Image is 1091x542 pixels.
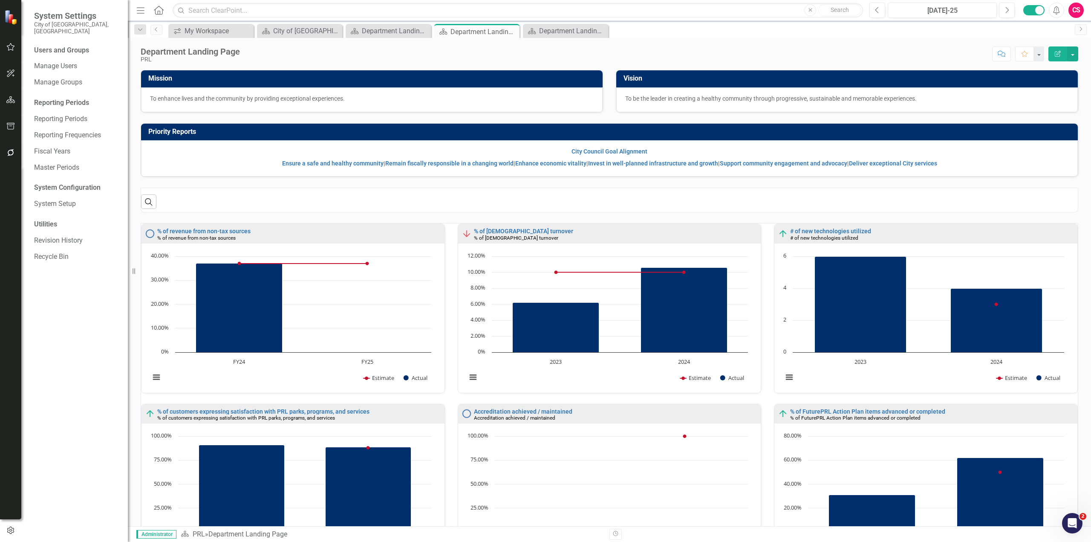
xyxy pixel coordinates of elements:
[996,374,1027,382] button: Show Estimate
[458,223,762,393] div: Double-Click to Edit
[783,284,787,291] text: 4
[157,408,369,415] a: % of customers expressing satisfaction with PRL parks, programs, and services
[539,26,606,36] div: Department Landing Page
[779,252,1068,391] svg: Interactive chart
[778,409,788,419] img: On Target
[470,504,488,511] text: 25.00%
[34,98,119,108] div: Reporting Periods
[367,446,370,449] path: 2024, 88. Estimate.
[462,229,472,239] img: Below Plan
[1062,513,1082,533] iframe: Intercom live chat
[678,358,690,365] text: 2024
[623,75,1074,82] h3: Vision
[474,415,555,421] small: Accreditation achieved / maintained
[779,252,1073,391] div: Chart. Highcharts interactive chart.
[468,432,488,439] text: 100.00%
[470,480,488,487] text: 50.00%
[242,446,370,449] g: Estimate, series 1 of 2. Line with 2 data points.
[238,261,241,265] path: FY24, 37. Estimate.
[818,4,861,16] button: Search
[141,223,445,393] div: Double-Click to Edit
[468,268,485,275] text: 10.00%
[783,348,786,355] text: 0
[784,480,802,487] text: 40.00%
[173,3,863,18] input: Search ClearPoint...
[404,374,427,382] button: Show Actual
[891,6,994,16] div: [DATE]-25
[554,270,557,274] path: 2023, 10. Estimate.
[34,236,119,246] a: Revision History
[512,302,599,352] path: 2023, 6.2. Actual.
[181,530,603,539] div: »
[784,504,802,511] text: 20.00%
[462,252,757,391] div: Chart. Highcharts interactive chart.
[815,256,906,352] path: 2023, 6. Actual.
[34,183,119,193] div: System Configuration
[141,56,240,63] div: PRL
[34,252,119,262] a: Recycle Bin
[1036,374,1060,382] button: Show Actual
[151,324,169,331] text: 10.00%
[855,358,867,365] text: 2023
[145,229,155,239] img: No Information
[829,495,915,532] path: 2023, 31. Actual.
[995,302,998,306] path: 2024, 3. Estimate.
[154,455,172,463] text: 75.00%
[525,26,606,36] a: Department Landing Page
[150,371,162,383] button: View chart menu, Chart
[990,358,1003,365] text: 2024
[784,455,802,463] text: 60.00%
[151,432,172,439] text: 100.00%
[468,252,485,259] text: 12.00%
[136,530,176,539] span: Administrator
[4,10,19,25] img: ClearPoint Strategy
[146,252,440,391] div: Chart. Highcharts interactive chart.
[554,270,685,274] g: Estimate, series 1 of 2. Line with 2 data points.
[550,358,562,365] text: 2023
[196,256,368,353] g: Actual, series 2 of 2. Bar series with 2 bars.
[888,3,997,18] button: [DATE]-25
[151,300,169,307] text: 20.00%
[470,455,488,463] text: 75.00%
[145,409,155,419] img: On Target
[571,148,647,155] a: City Council Goal Alignment
[150,94,594,103] p: To enhance lives and the community by providing exceptional experiences.
[790,235,858,241] small: # of new technologies utilized
[462,409,472,419] img: No Information
[1079,513,1086,520] span: 2
[849,160,937,167] a: Deliver exceptional City services
[151,252,169,259] text: 40.00%
[515,160,586,167] a: Enhance economic vitality
[999,470,1002,474] path: 2024, 50. Estimate.
[154,504,172,511] text: 25.00%
[141,47,240,56] div: Department Landing Page
[470,300,485,307] text: 6.00%
[470,332,485,339] text: 2.00%
[470,316,485,323] text: 4.00%
[829,458,1044,532] g: Actual, series 2 of 2. Bar series with 2 bars.
[34,199,119,209] a: System Setup
[348,26,429,36] a: Department Landing Page
[157,235,236,241] small: % of revenue from non-tax sources
[362,26,429,36] div: Department Landing Page
[157,228,251,235] a: % of revenue from non-tax sources
[470,284,485,291] text: 8.00%
[478,348,485,355] text: 0%
[474,408,572,415] a: Accreditation achieved / maintained
[872,470,1002,474] g: Estimate, series 1 of 2. Line with 2 data points.
[170,26,251,36] a: My Workspace
[199,445,285,532] path: 2023, 90.8. Actual.
[282,160,384,167] a: Ensure a safe and healthy community
[34,220,119,229] div: Utilities
[154,480,172,487] text: 50.00%
[951,288,1042,352] path: 2024, 4. Actual.
[1068,3,1084,18] div: CS
[199,445,411,532] g: Actual, series 2 of 2. Bar series with 2 bars.
[34,11,119,21] span: System Settings
[784,432,802,439] text: 80.00%
[861,302,998,306] g: Estimate, series 1 of 2. Line with 2 data points.
[208,530,287,538] div: Department Landing Page
[680,374,711,382] button: Show Estimate
[148,75,598,82] h3: Mission
[161,348,169,355] text: 0%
